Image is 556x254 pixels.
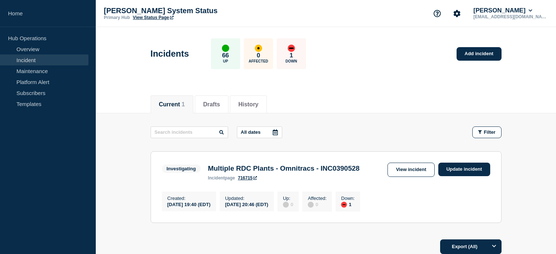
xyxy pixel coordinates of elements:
[308,202,314,208] div: disabled
[223,59,228,63] p: Up
[241,129,261,135] p: All dates
[472,7,534,14] button: [PERSON_NAME]
[238,175,257,181] a: 716715
[167,196,211,201] p: Created :
[222,45,229,52] div: up
[440,239,502,254] button: Export (All)
[308,196,326,201] p: Affected :
[162,164,201,173] span: Investigating
[249,59,268,63] p: Affected
[341,202,347,208] div: down
[290,52,293,59] p: 1
[104,7,250,15] p: [PERSON_NAME] System Status
[484,129,496,135] span: Filter
[472,126,502,138] button: Filter
[283,196,293,201] p: Up :
[208,175,225,181] span: incident
[167,201,211,207] div: [DATE] 19:40 (EDT)
[255,45,262,52] div: affected
[285,59,297,63] p: Down
[225,201,268,207] div: [DATE] 20:46 (EDT)
[225,196,268,201] p: Updated :
[237,126,282,138] button: All dates
[238,101,258,108] button: History
[151,126,228,138] input: Search incidents
[133,15,173,20] a: View Status Page
[222,52,229,59] p: 66
[283,202,289,208] div: disabled
[208,164,360,173] h3: Multiple RDC Plants - Omnitracs - INC0390528
[104,15,130,20] p: Primary Hub
[257,52,260,59] p: 0
[341,201,355,208] div: 1
[472,14,548,19] p: [EMAIL_ADDRESS][DOMAIN_NAME]
[308,201,326,208] div: 0
[341,196,355,201] p: Down :
[430,6,445,21] button: Support
[449,6,465,21] button: Account settings
[208,175,235,181] p: page
[159,101,185,108] button: Current 1
[203,101,220,108] button: Drafts
[457,47,502,61] a: Add incident
[288,45,295,52] div: down
[487,239,502,254] button: Options
[182,101,185,107] span: 1
[387,163,435,177] a: View incident
[438,163,490,176] a: Update incident
[283,201,293,208] div: 0
[151,49,189,59] h1: Incidents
